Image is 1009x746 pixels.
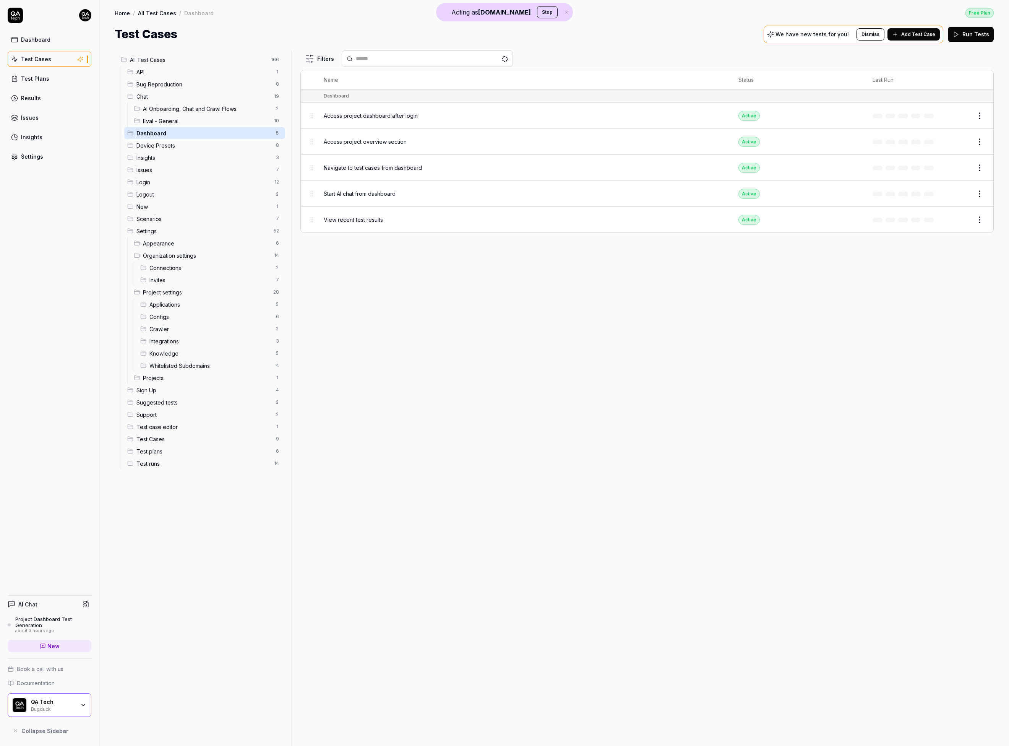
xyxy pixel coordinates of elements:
span: Organization settings [143,252,269,260]
span: 2 [273,324,282,333]
div: Active [738,189,760,199]
span: Access project overview section [324,138,407,146]
div: Drag to reorderIntegrations3 [137,335,285,347]
a: Insights [8,130,91,145]
span: 2 [273,410,282,419]
div: Drag to reorderTest Cases9 [124,433,285,445]
span: 6 [273,239,282,248]
a: Issues [8,110,91,125]
span: 28 [270,288,282,297]
span: 14 [271,459,282,468]
span: Documentation [17,679,55,687]
tr: Start AI chat from dashboardActive [301,181,993,207]
span: Invites [149,276,271,284]
div: Dashboard [21,36,50,44]
span: Logout [136,190,271,198]
span: AI Onboarding, Chat and Crawl Flows [143,105,271,113]
span: Test runs [136,460,269,468]
div: Drag to reorderNew1 [124,200,285,213]
div: Drag to reorderBug Reproduction8 [124,78,285,90]
div: Drag to reorderKnowledge5 [137,347,285,359]
span: 1 [273,202,282,211]
div: Drag to reorderInvites7 [137,274,285,286]
a: Documentation [8,679,91,687]
div: Drag to reorderAppearance6 [131,237,285,249]
span: 1 [273,67,282,76]
div: Drag to reorderChat19 [124,90,285,102]
span: 12 [271,177,282,187]
span: 2 [273,190,282,199]
span: 19 [271,92,282,101]
span: Login [136,178,270,186]
span: 5 [273,349,282,358]
span: Connections [149,264,271,272]
div: Drag to reorderLogin12 [124,176,285,188]
span: 8 [273,80,282,89]
div: Project Dashboard Test Generation [15,616,91,629]
span: Support [136,411,271,419]
span: 7 [273,165,282,174]
span: Access project dashboard after login [324,112,418,120]
div: Drag to reorderScenarios7 [124,213,285,225]
a: Dashboard [8,32,91,47]
span: Navigate to test cases from dashboard [324,164,422,172]
span: Appearance [143,239,271,247]
div: Drag to reorderConfigs6 [137,310,285,323]
button: Add Test Case [887,28,940,41]
div: Test Plans [21,75,49,83]
span: Device Presets [136,141,271,150]
div: Bugduck [31,705,75,712]
div: Drag to reorderAPI1 [124,66,285,78]
div: about 3 hours ago [15,628,91,634]
span: Suggested tests [136,398,271,406]
tr: Access project dashboard after loginActive [301,103,993,129]
span: Start AI chat from dashboard [324,190,396,198]
img: 7ccf6c19-61ad-4a6c-8811-018b02a1b829.jpg [79,9,91,21]
div: Drag to reorderTest case editor1 [124,421,285,433]
span: Eval - General [143,117,269,125]
a: Project Dashboard Test Generationabout 3 hours ago [8,616,91,634]
span: 1 [273,422,282,431]
a: Free Plan [965,8,994,18]
span: 14 [271,251,282,260]
span: Chat [136,93,269,101]
span: Test plans [136,447,271,455]
img: QA Tech Logo [13,698,26,712]
div: Drag to reorderTest plans6 [124,445,285,457]
a: Home [115,9,130,17]
th: Status [731,70,865,89]
div: Active [738,137,760,147]
span: 5 [273,128,282,138]
span: 166 [268,55,282,64]
th: Last Run [865,70,944,89]
a: Test Plans [8,71,91,86]
div: Active [738,163,760,173]
div: Insights [21,133,42,141]
h4: AI Chat [18,600,37,608]
span: Bug Reproduction [136,80,271,88]
span: Book a call with us [17,665,63,673]
span: Configs [149,313,271,321]
div: Drag to reorderIssues7 [124,164,285,176]
a: All Test Cases [138,9,176,17]
span: 1 [273,373,282,382]
div: Drag to reorderSuggested tests2 [124,396,285,408]
div: Dashboard [184,9,214,17]
span: 8 [273,141,282,150]
div: / [179,9,181,17]
tr: Access project overview sectionActive [301,129,993,155]
span: Insights [136,154,271,162]
div: Drag to reorderSign Up4 [124,384,285,396]
div: Drag to reorderConnections2 [137,262,285,274]
p: We have new tests for you! [775,32,849,37]
span: Projects [143,374,271,382]
div: Results [21,94,41,102]
span: Test case editor [136,423,271,431]
div: Drag to reorderSettings52 [124,225,285,237]
div: Drag to reorderAI Onboarding, Chat and Crawl Flows2 [131,102,285,115]
div: Drag to reorderProjects1 [131,372,285,384]
tr: Navigate to test cases from dashboardActive [301,155,993,181]
div: Drag to reorderTest runs14 [124,457,285,470]
span: Crawler [149,325,271,333]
